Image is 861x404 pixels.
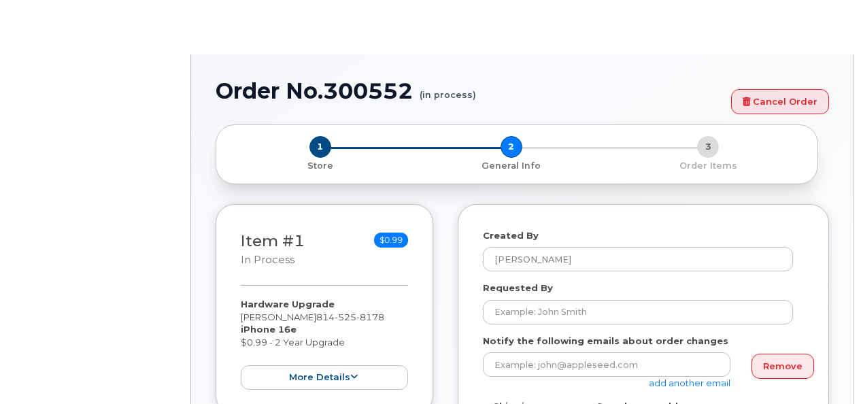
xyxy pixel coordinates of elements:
[483,229,539,242] label: Created By
[241,324,297,335] strong: iPhone 16e
[335,312,356,322] span: 525
[649,377,730,388] a: add another email
[216,79,724,103] h1: Order No.300552
[752,354,814,379] a: Remove
[241,298,408,390] div: [PERSON_NAME] $0.99 - 2 Year Upgrade
[241,299,335,309] strong: Hardware Upgrade
[483,335,728,348] label: Notify the following emails about order changes
[374,233,408,248] span: $0.99
[227,158,413,172] a: 1 Store
[483,352,730,377] input: Example: john@appleseed.com
[309,136,331,158] span: 1
[356,312,384,322] span: 8178
[483,300,793,324] input: Example: John Smith
[420,79,476,100] small: (in process)
[241,365,408,390] button: more details
[233,160,407,172] p: Store
[731,89,829,114] a: Cancel Order
[241,233,305,267] h3: Item #1
[241,254,294,266] small: in process
[316,312,384,322] span: 814
[483,282,553,294] label: Requested By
